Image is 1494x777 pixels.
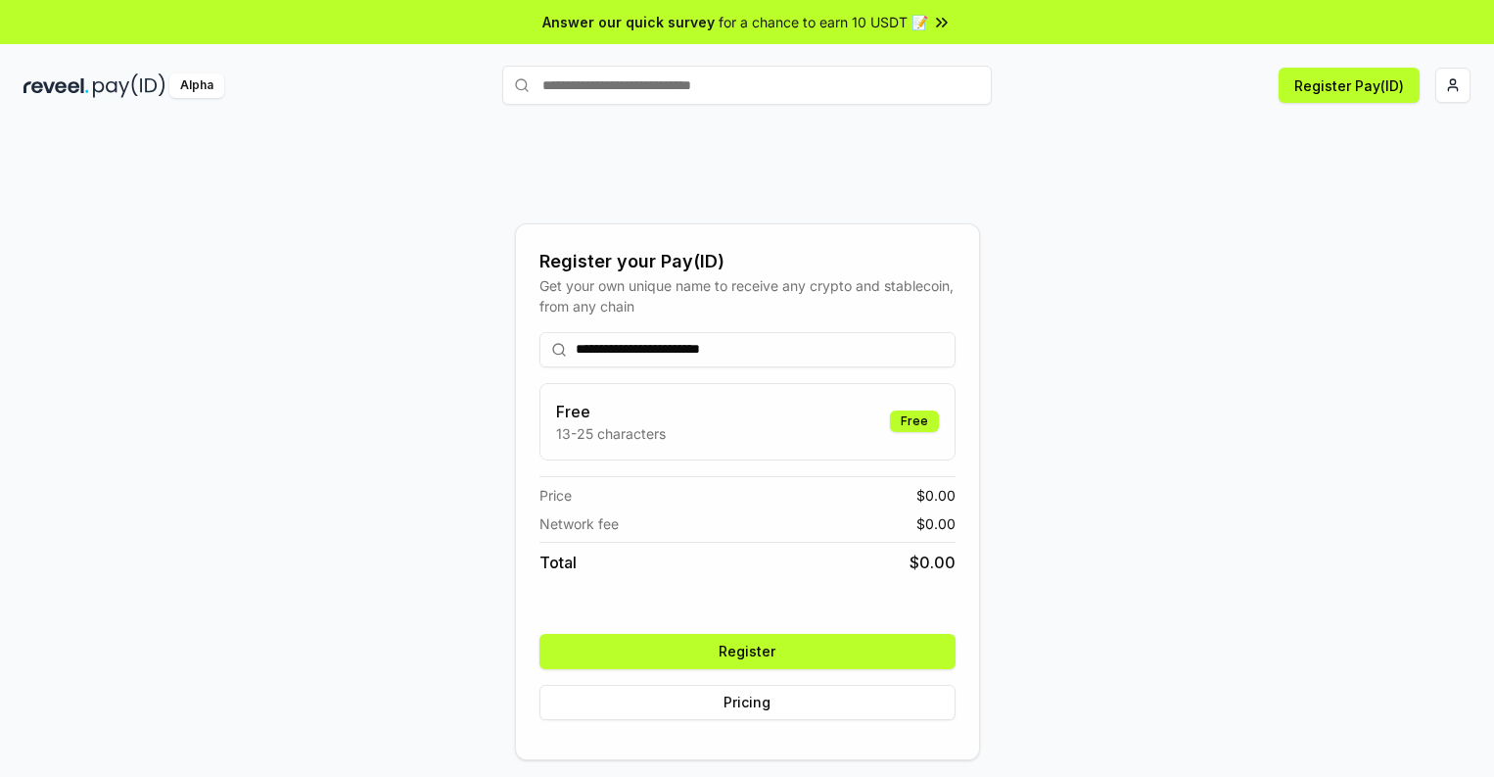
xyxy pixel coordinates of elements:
[169,73,224,98] div: Alpha
[910,551,956,574] span: $ 0.00
[539,685,956,720] button: Pricing
[539,275,956,316] div: Get your own unique name to receive any crypto and stablecoin, from any chain
[93,73,165,98] img: pay_id
[916,485,956,506] span: $ 0.00
[23,73,89,98] img: reveel_dark
[539,485,572,506] span: Price
[556,423,666,444] p: 13-25 characters
[1279,68,1420,103] button: Register Pay(ID)
[719,12,928,32] span: for a chance to earn 10 USDT 📝
[539,551,577,574] span: Total
[542,12,715,32] span: Answer our quick survey
[539,248,956,275] div: Register your Pay(ID)
[890,411,939,432] div: Free
[556,400,666,423] h3: Free
[539,513,619,534] span: Network fee
[539,634,956,669] button: Register
[916,513,956,534] span: $ 0.00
